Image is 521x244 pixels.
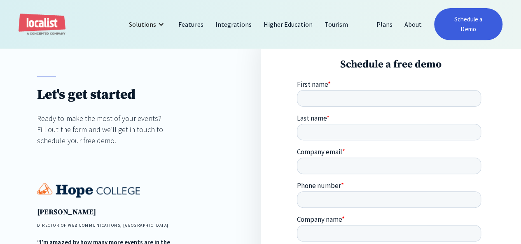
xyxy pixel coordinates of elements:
h4: DIRECTOR OF WEB COMMUNICATIONS, [GEOGRAPHIC_DATA] [37,222,186,228]
a: Tourism [319,14,354,34]
div: Solutions [129,19,156,29]
a: Schedule a Demo [434,8,502,40]
a: Higher Education [258,14,319,34]
h1: Let's get started [37,86,167,103]
a: About [399,14,428,34]
img: Hope College logo [37,183,140,198]
div: Ready to make the most of your events? Fill out the form and we’ll get in touch to schedule your ... [37,113,167,146]
a: home [19,14,65,35]
a: Features [173,14,209,34]
a: Integrations [209,14,257,34]
strong: [PERSON_NAME] [37,207,96,217]
a: Plans [370,14,398,34]
div: Solutions [123,14,173,34]
h3: Schedule a free demo [297,58,484,71]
